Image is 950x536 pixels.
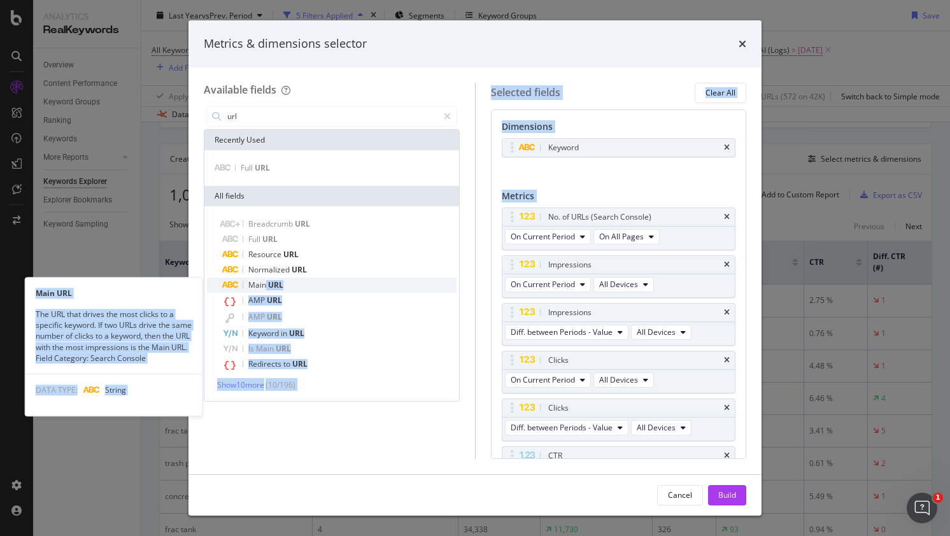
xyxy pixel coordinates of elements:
span: AMP [248,295,267,306]
input: Search by field name [226,107,438,126]
div: Available fields [204,83,276,97]
div: Impressions [548,258,592,271]
span: Main [256,343,276,354]
span: On Current Period [511,279,575,290]
span: On Current Period [511,374,575,385]
div: CTRtimesOn Current PeriodAll Devices [502,446,736,489]
span: Redirects [248,358,283,369]
div: Impressions [548,306,592,319]
span: Diff. between Periods - Value [511,327,613,337]
span: URL [283,249,299,260]
div: times [724,261,730,269]
button: On Current Period [505,229,591,244]
button: Diff. between Periods - Value [505,420,628,435]
span: All Devices [599,279,638,290]
div: ClickstimesDiff. between Periods - ValueAll Devices [502,398,736,441]
div: ClickstimesOn Current PeriodAll Devices [502,351,736,393]
div: ImpressionstimesOn Current PeriodAll Devices [502,255,736,298]
span: On Current Period [511,231,575,242]
div: No. of URLs (Search Console) [548,211,651,223]
div: Main URL [25,288,202,299]
button: All Devices [631,325,691,340]
span: Resource [248,249,283,260]
div: All fields [204,186,459,206]
div: Recently Used [204,130,459,150]
div: Keyword [548,141,579,154]
button: On Current Period [505,372,591,388]
span: Show 10 more [217,379,264,390]
div: times [724,404,730,412]
div: Cancel [668,490,692,500]
span: URL [289,328,304,339]
span: On All Pages [599,231,644,242]
span: 1 [933,493,943,503]
span: in [281,328,289,339]
div: ImpressionstimesDiff. between Periods - ValueAll Devices [502,303,736,346]
button: Diff. between Periods - Value [505,325,628,340]
button: All Devices [593,277,654,292]
div: Dimensions [502,120,736,138]
div: modal [188,20,762,516]
span: URL [276,343,291,354]
span: URL [255,162,270,173]
div: times [724,213,730,221]
div: Metrics & dimensions selector [204,36,367,52]
span: Diff. between Periods - Value [511,422,613,433]
div: Clicks [548,354,569,367]
button: On Current Period [505,277,591,292]
span: Full [248,234,262,244]
span: URL [267,295,282,306]
div: Keywordtimes [502,138,736,157]
span: AMP [248,311,267,322]
span: Main [248,279,268,290]
div: Build [718,490,736,500]
div: times [724,144,730,152]
span: All Devices [637,422,676,433]
div: Clear All [705,87,735,98]
button: Clear All [695,83,746,103]
div: Clicks [548,402,569,414]
span: URL [268,279,283,290]
button: All Devices [631,420,691,435]
iframe: Intercom live chat [907,493,937,523]
span: to [283,358,292,369]
span: ( 10 / 196 ) [266,379,295,390]
button: Cancel [657,485,703,505]
div: times [724,452,730,460]
div: times [724,309,730,316]
div: Metrics [502,190,736,208]
span: URL [267,311,282,322]
div: times [739,36,746,52]
span: Breadcrumb [248,218,295,229]
span: Normalized [248,264,292,275]
span: URL [292,264,307,275]
span: URL [262,234,278,244]
button: On All Pages [593,229,660,244]
div: times [724,356,730,364]
div: The URL that drives the most clicks to a specific keyword. If two URLs drive the same number of c... [25,309,202,363]
span: All Devices [599,374,638,385]
span: All Devices [637,327,676,337]
button: All Devices [593,372,654,388]
button: Build [708,485,746,505]
span: Full [241,162,255,173]
span: Keyword [248,328,281,339]
div: Selected fields [491,85,560,100]
span: Is [248,343,256,354]
span: URL [295,218,310,229]
div: No. of URLs (Search Console)timesOn Current PeriodOn All Pages [502,208,736,250]
span: URL [292,358,308,369]
div: CTR [548,449,562,462]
